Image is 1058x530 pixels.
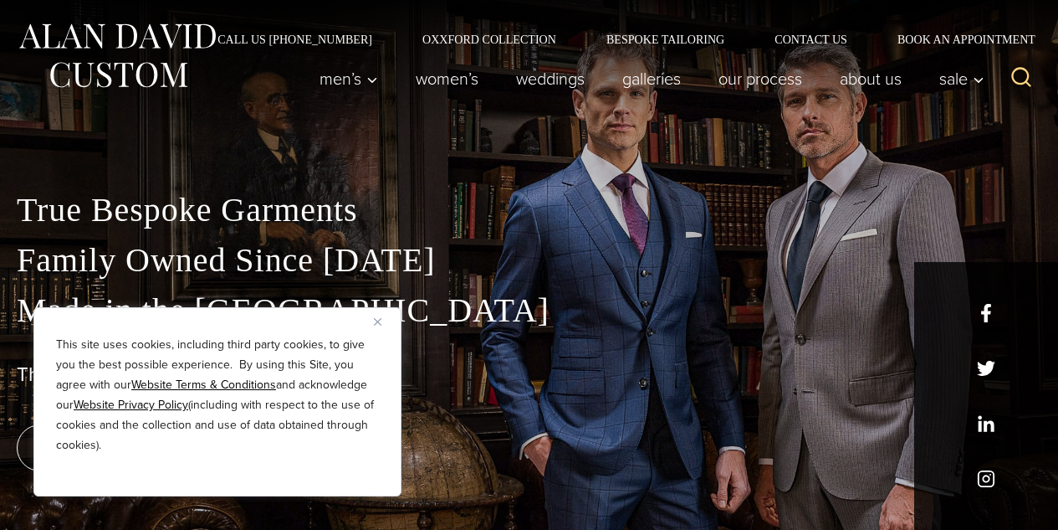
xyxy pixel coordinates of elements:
[821,62,921,95] a: About Us
[192,33,1041,45] nav: Secondary Navigation
[301,62,994,95] nav: Primary Navigation
[17,425,251,471] a: book an appointment
[56,335,379,455] p: This site uses cookies, including third party cookies, to give you the best possible experience. ...
[131,376,276,394] a: Website Terms & Conditions
[581,33,749,45] a: Bespoke Tailoring
[604,62,700,95] a: Galleries
[319,70,378,87] span: Men’s
[17,185,1041,336] p: True Bespoke Garments Family Owned Since [DATE] Made in the [GEOGRAPHIC_DATA]
[1001,59,1041,99] button: View Search Form
[397,33,581,45] a: Oxxford Collection
[498,62,604,95] a: weddings
[872,33,1041,45] a: Book an Appointment
[74,396,188,414] a: Website Privacy Policy
[374,318,381,326] img: Close
[397,62,498,95] a: Women’s
[17,363,1041,387] h1: The Best Custom Suits NYC Has to Offer
[939,70,984,87] span: Sale
[700,62,821,95] a: Our Process
[749,33,872,45] a: Contact Us
[192,33,397,45] a: Call Us [PHONE_NUMBER]
[374,311,394,332] button: Close
[17,18,217,93] img: Alan David Custom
